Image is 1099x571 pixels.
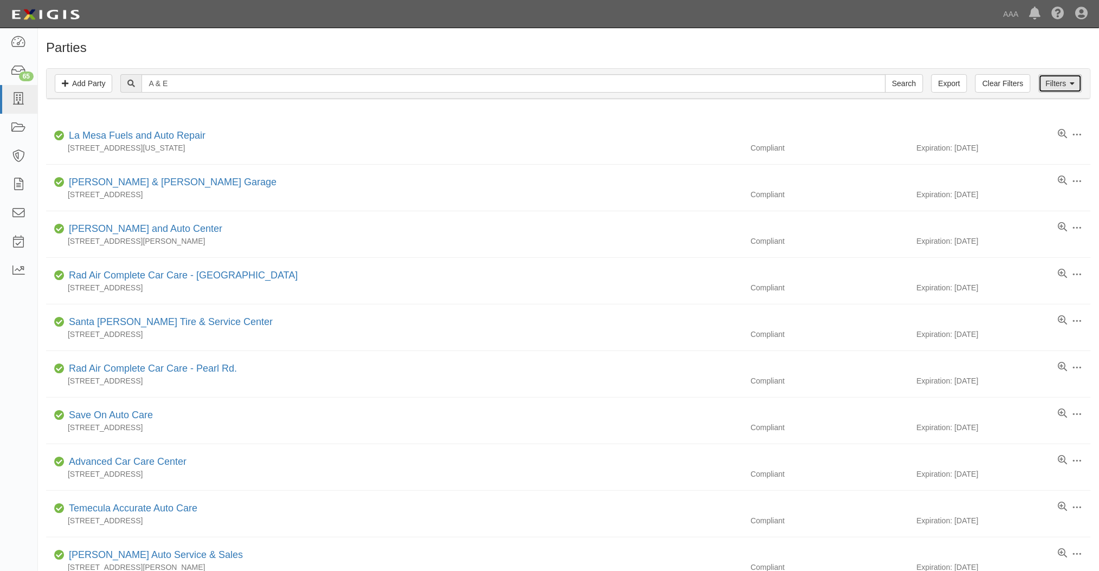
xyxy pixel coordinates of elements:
a: Advanced Car Care Center [69,456,187,467]
div: [STREET_ADDRESS] [46,422,743,433]
a: Clear Filters [975,74,1030,93]
div: Compliant [743,282,917,293]
i: Compliant [54,412,65,419]
a: Rad Air Complete Car Care - [GEOGRAPHIC_DATA] [69,270,298,281]
div: [STREET_ADDRESS][PERSON_NAME] [46,236,743,246]
div: Compliant [743,422,917,433]
div: Expiration: [DATE] [917,469,1091,479]
div: Expiration: [DATE] [917,515,1091,526]
a: View results summary [1058,408,1068,419]
div: Compliant [743,515,917,526]
i: Compliant [54,132,65,140]
a: View results summary [1058,129,1068,140]
div: [STREET_ADDRESS] [46,329,743,340]
a: View results summary [1058,269,1068,280]
div: [STREET_ADDRESS] [46,469,743,479]
a: View results summary [1058,548,1068,559]
a: Santa [PERSON_NAME] Tire & Service Center [69,316,273,327]
a: [PERSON_NAME] Auto Service & Sales [69,549,243,560]
a: View results summary [1058,502,1068,512]
i: Compliant [54,225,65,233]
i: Compliant [54,551,65,559]
div: Expiration: [DATE] [917,189,1091,200]
div: 65 [19,72,34,81]
div: Compliant [743,469,917,479]
div: Rad Air Complete Car Care - Pearl Rd. [65,362,237,376]
div: Compliant [743,329,917,340]
a: View results summary [1058,222,1068,233]
div: [STREET_ADDRESS] [46,189,743,200]
i: Compliant [54,272,65,280]
a: Add Party [55,74,112,93]
div: Santa Barbara Tire & Service Center [65,315,273,329]
div: Compliant [743,142,917,153]
input: Search [885,74,923,93]
div: Alma Auto Service & Sales [65,548,243,562]
div: [STREET_ADDRESS] [46,375,743,386]
a: View results summary [1058,315,1068,326]
div: Compliant [743,236,917,246]
i: Compliant [54,365,65,373]
a: View results summary [1058,176,1068,186]
a: Filters [1039,74,1082,93]
div: La Mesa Fuels and Auto Repair [65,129,205,143]
div: [STREET_ADDRESS] [46,515,743,526]
i: Compliant [54,458,65,466]
a: Temecula Accurate Auto Care [69,503,197,514]
div: Anna Tire and Auto Center [65,222,222,236]
div: Expiration: [DATE] [917,329,1091,340]
img: logo-5460c22ac91f19d4615b14bd174203de0afe785f0fc80cf4dbbc73dc1793850b.png [8,5,83,24]
i: Compliant [54,319,65,326]
div: Compliant [743,189,917,200]
div: Alaniz & Perez Garage [65,176,277,190]
div: Expiration: [DATE] [917,282,1091,293]
div: Expiration: [DATE] [917,142,1091,153]
div: [STREET_ADDRESS] [46,282,743,293]
input: Search [142,74,885,93]
a: [PERSON_NAME] & [PERSON_NAME] Garage [69,177,277,187]
div: Expiration: [DATE] [917,422,1091,433]
a: View results summary [1058,455,1068,466]
i: Compliant [54,179,65,186]
div: [STREET_ADDRESS][US_STATE] [46,142,743,153]
div: Rad Air Complete Car Care - Westlake [65,269,298,283]
div: Temecula Accurate Auto Care [65,502,197,516]
a: La Mesa Fuels and Auto Repair [69,130,205,141]
div: Save On Auto Care [65,408,153,423]
a: AAA [998,3,1024,25]
a: Save On Auto Care [69,410,153,420]
i: Compliant [54,505,65,512]
a: [PERSON_NAME] and Auto Center [69,223,222,234]
div: Advanced Car Care Center [65,455,187,469]
a: Export [931,74,967,93]
a: Rad Air Complete Car Care - Pearl Rd. [69,363,237,374]
div: Expiration: [DATE] [917,375,1091,386]
a: View results summary [1058,362,1068,373]
div: Expiration: [DATE] [917,236,1091,246]
h1: Parties [46,41,1091,55]
div: Compliant [743,375,917,386]
i: Help Center - Complianz [1052,8,1065,21]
